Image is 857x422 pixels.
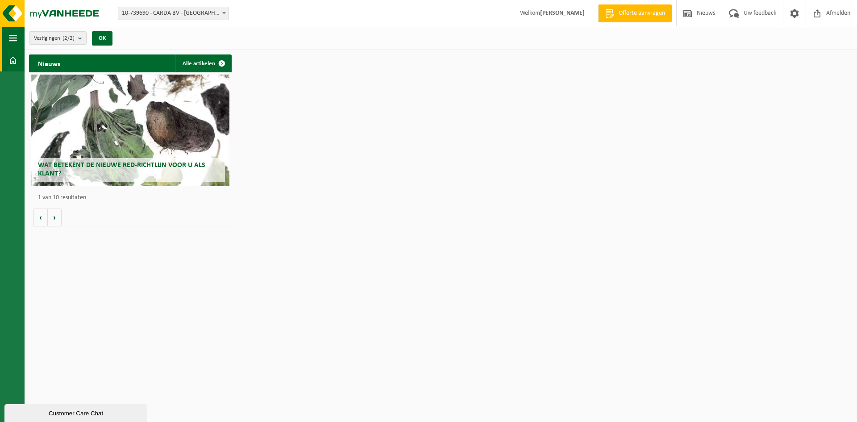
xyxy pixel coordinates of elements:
[118,7,229,20] span: 10-739690 - CARDA BV - ANTWERPEN
[29,31,87,45] button: Vestigingen(2/2)
[38,162,205,177] span: Wat betekent de nieuwe RED-richtlijn voor u als klant?
[118,7,229,20] span: 10-739690 - CARDA BV - ANTWERPEN
[62,35,75,41] count: (2/2)
[598,4,672,22] a: Offerte aanvragen
[34,32,75,45] span: Vestigingen
[540,10,585,17] strong: [PERSON_NAME]
[175,54,231,72] a: Alle artikelen
[29,54,69,72] h2: Nieuws
[38,195,227,201] p: 1 van 10 resultaten
[92,31,112,46] button: OK
[616,9,667,18] span: Offerte aanvragen
[4,402,149,422] iframe: chat widget
[33,209,48,226] button: Vorige
[48,209,62,226] button: Volgende
[31,75,230,186] a: Wat betekent de nieuwe RED-richtlijn voor u als klant?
